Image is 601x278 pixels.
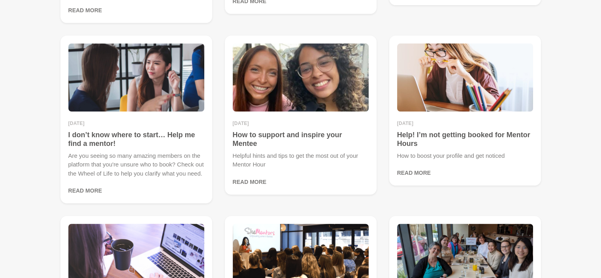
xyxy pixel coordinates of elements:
p: Are you seeing so many amazing members on the platform that you're unsure who to book? Check out ... [68,151,204,178]
h4: I don’t know where to start… Help me find a mentor! [68,130,204,148]
a: How to support and inspire your Mentee[DATE]How to support and inspire your MenteeHelpful hints a... [225,36,377,195]
a: Read More [233,179,267,185]
h4: Help! I’m not getting booked for Mentor Hours [397,130,533,148]
a: Help! I’m not getting booked for Mentor Hours[DATE]Help! I’m not getting booked for Mentor HoursH... [389,36,541,186]
img: How to support and inspire your Mentee [233,43,369,112]
img: Help! I’m not getting booked for Mentor Hours [397,43,533,112]
img: I don’t know where to start… Help me find a mentor! [68,43,204,112]
p: Helpful hints and tips to get the most out of your Mentor Hour [233,151,369,169]
a: Read More [68,7,102,13]
time: [DATE] [397,121,533,126]
time: [DATE] [233,121,369,126]
h4: How to support and inspire your Mentee [233,130,369,148]
time: [DATE] [68,121,204,126]
p: How to boost your profile and get noticed [397,151,533,161]
a: Read More [68,187,102,194]
a: Read More [397,170,431,176]
a: I don’t know where to start… Help me find a mentor![DATE]I don’t know where to start… Help me fin... [60,36,212,204]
